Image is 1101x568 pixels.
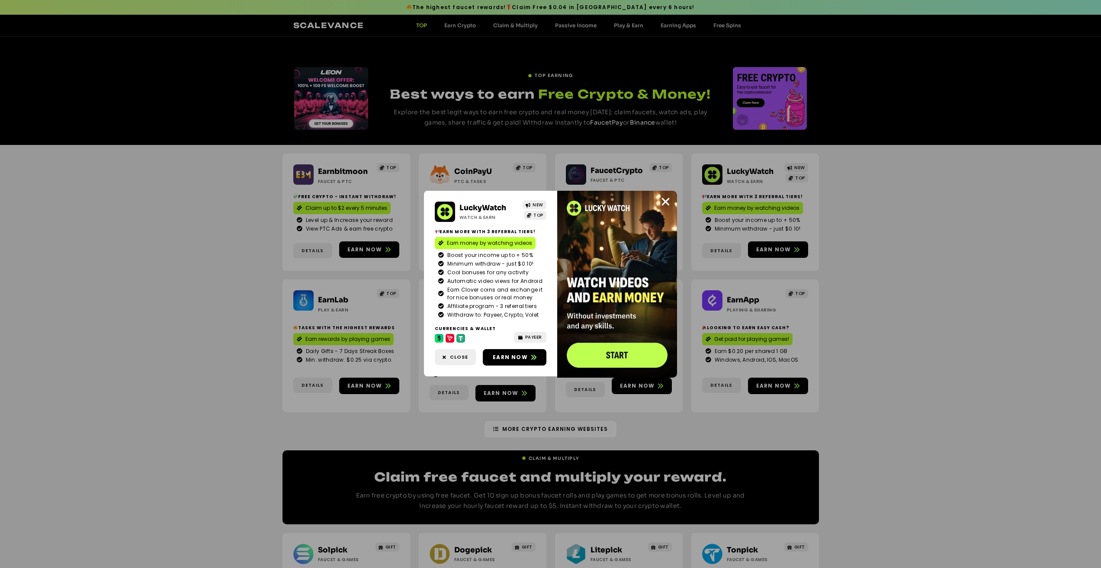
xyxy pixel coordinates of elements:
span: NEW [533,202,543,208]
a: LuckyWatch [459,203,506,212]
span: Earn money by watching videos [447,239,532,247]
span: TOP [533,212,543,218]
span: Automatic video views for Android [445,277,542,285]
span: Close [450,353,468,361]
span: Affiliate program - 3 referral tiers [445,302,537,310]
span: Cool bonuses for any activity [445,269,529,276]
span: Withdraw to: Payeer, Crypto, Volet [445,311,539,319]
a: NEW [523,200,546,209]
img: 📢 [435,229,440,234]
a: Close [660,196,671,207]
h2: Earn more with 3 referral Tiers! [435,228,546,235]
span: Minimum withdraw - just $0.10! [445,260,533,268]
h2: Watch & Earn [459,214,517,221]
a: Earn now [483,349,546,366]
span: Earn Clover coins and exchange it for nice bonuses or real money [445,286,543,302]
h2: Currencies & Wallet [435,325,546,332]
span: Earn now [493,353,528,361]
a: TOP [524,211,546,220]
a: Earn money by watching videos [435,237,536,249]
span: PAYEER [525,334,542,340]
a: Close [435,349,476,365]
span: Boost your income up to + 50% [445,251,533,259]
a: PAYEER [514,332,546,343]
